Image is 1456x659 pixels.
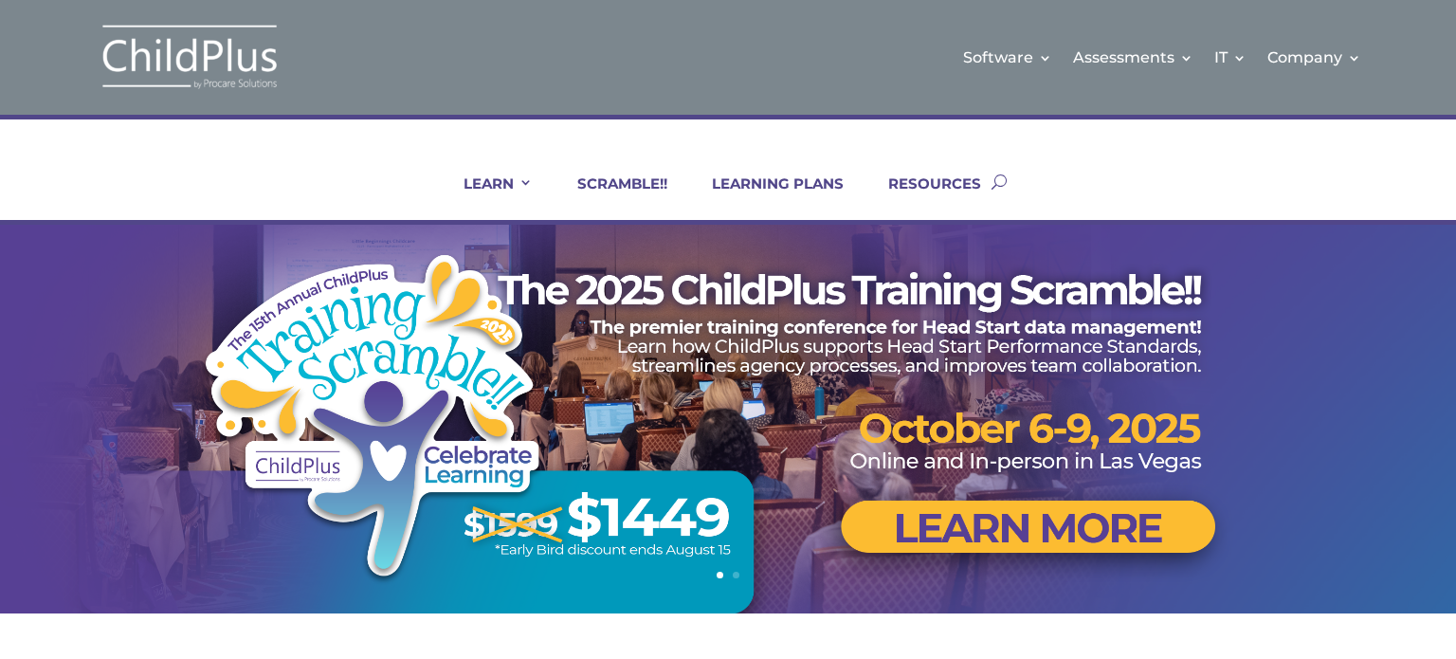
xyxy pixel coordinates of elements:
[733,572,739,578] a: 2
[963,19,1052,96] a: Software
[1267,19,1361,96] a: Company
[717,572,723,578] a: 1
[1073,19,1193,96] a: Assessments
[688,174,844,220] a: LEARNING PLANS
[864,174,981,220] a: RESOURCES
[440,174,533,220] a: LEARN
[1214,19,1247,96] a: IT
[554,174,667,220] a: SCRAMBLE!!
